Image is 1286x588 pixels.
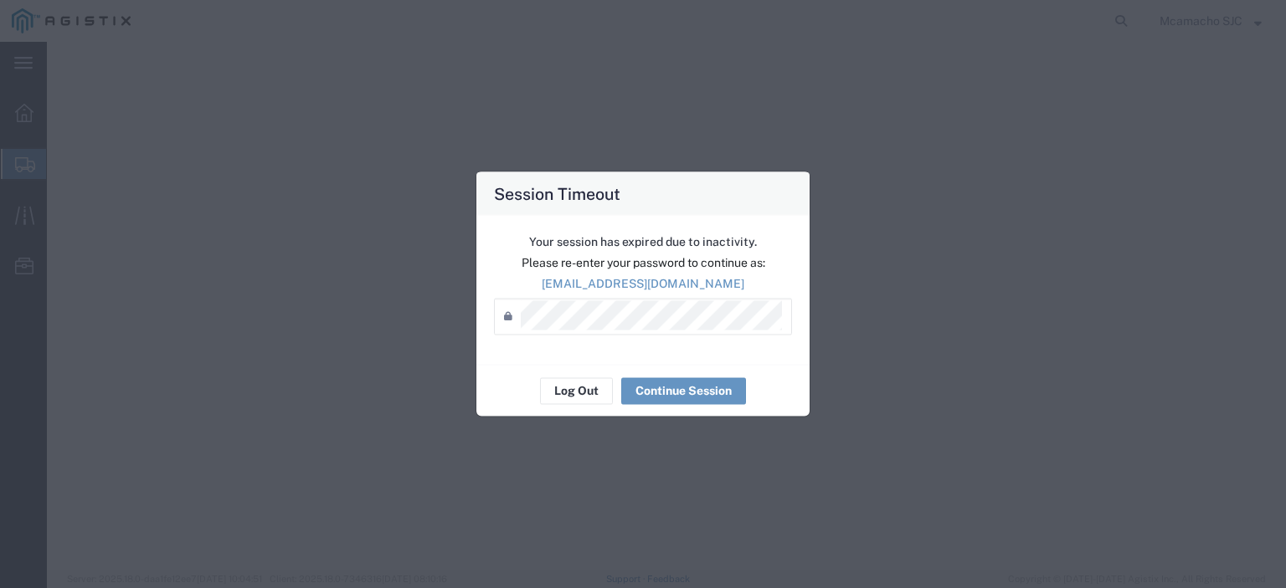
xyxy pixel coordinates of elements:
p: Please re-enter your password to continue as: [494,253,792,271]
p: [EMAIL_ADDRESS][DOMAIN_NAME] [494,274,792,292]
button: Log Out [540,377,613,404]
h4: Session Timeout [494,181,620,205]
p: Your session has expired due to inactivity. [494,233,792,250]
button: Continue Session [621,377,746,404]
